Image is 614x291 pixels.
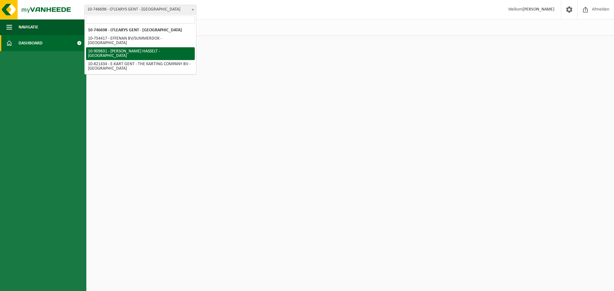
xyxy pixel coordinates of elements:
[86,47,195,60] li: 10-909831 - [PERSON_NAME] HASSELT - [GEOGRAPHIC_DATA]
[86,34,195,47] li: 10-754417 - EFFENAN BV/SUMMERDOK - [GEOGRAPHIC_DATA]
[523,7,555,12] strong: [PERSON_NAME]
[86,60,195,73] li: 10-821434 - E-KART GENT - THE KARTING COMPANY BV - [GEOGRAPHIC_DATA]
[84,5,196,14] span: 10-746698 - O'LEARYS GENT - GENT
[19,35,43,51] span: Dashboard
[85,5,196,14] span: 10-746698 - O'LEARYS GENT - GENT
[86,26,195,34] li: 10-746698 - O'LEARYS GENT - [GEOGRAPHIC_DATA]
[19,19,38,35] span: Navigatie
